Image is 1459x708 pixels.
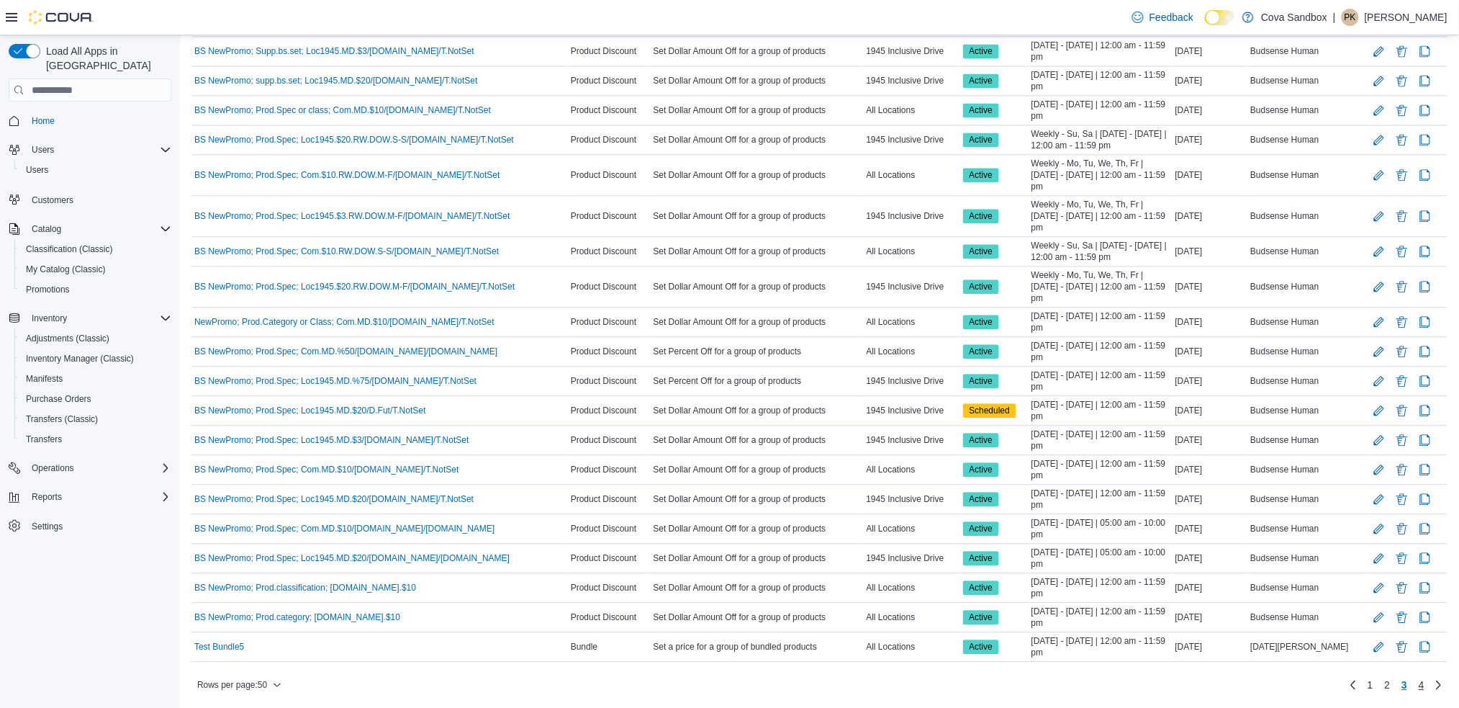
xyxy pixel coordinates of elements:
span: Scheduled [963,403,1017,418]
div: [DATE] [1173,520,1248,537]
button: Delete Promotion [1393,102,1411,119]
div: Set Dollar Amount Off for a group of products [651,490,864,508]
span: Product Discount [571,210,636,222]
span: [DATE] - [DATE] | 05:00 am - 10:00 pm [1031,517,1170,540]
span: 2 [1385,678,1391,692]
a: Page 4 of 4 [1413,673,1430,696]
span: Active [963,433,1000,447]
a: Settings [26,518,68,535]
span: Active [970,45,993,58]
span: Budsense Human [1250,316,1319,328]
a: BS NewPromo; Prod.Spec; Com.$10.RW.DOW.S-S/[DOMAIN_NAME]/T.NotSet [194,246,499,257]
div: Set Percent Off for a group of products [651,372,864,390]
span: Home [32,115,55,127]
a: BS NewPromo; Prod.classification; [DOMAIN_NAME].$10 [194,582,416,593]
p: | [1333,9,1336,26]
button: Delete Promotion [1393,131,1411,148]
span: Budsense Human [1250,169,1319,181]
span: Product Discount [571,434,636,446]
span: 3 [1401,678,1407,692]
button: Edit Promotion [1370,313,1388,331]
span: Budsense Human [1250,434,1319,446]
a: BS NewPromo; Prod.category; [DOMAIN_NAME].$10 [194,611,400,623]
div: [DATE] [1173,278,1248,295]
button: Home [3,110,177,131]
span: Active [963,103,1000,117]
div: Set Dollar Amount Off for a group of products [651,207,864,225]
a: Transfers (Classic) [20,411,104,428]
span: Active [963,344,1000,359]
p: Cova Sandbox [1261,9,1327,26]
div: Set Dollar Amount Off for a group of products [651,431,864,449]
button: Purchase Orders [14,389,177,409]
span: Feedback [1149,10,1193,24]
span: [DATE] - [DATE] | 12:00 am - 11:59 pm [1031,310,1170,333]
a: Feedback [1126,3,1199,32]
span: Active [970,315,993,328]
button: Delete Promotion [1393,372,1411,390]
span: Active [970,245,993,258]
div: [DATE] [1173,166,1248,184]
span: Active [970,133,993,146]
span: All Locations [867,104,916,116]
span: Active [970,280,993,293]
span: Operations [32,462,74,474]
button: Transfers (Classic) [14,409,177,429]
span: Purchase Orders [26,393,91,405]
a: Inventory Manager (Classic) [20,350,140,367]
button: Clone Promotion [1417,313,1434,331]
span: Budsense Human [1250,210,1319,222]
button: Delete Promotion [1393,579,1411,596]
span: Users [26,141,171,158]
span: Transfers (Classic) [20,411,171,428]
a: BS NewPromo; Prod.Spec; Loc1945.$20.RW.DOW.M-F/[DOMAIN_NAME]/T.NotSet [194,281,515,292]
div: Set Dollar Amount Off for a group of products [651,520,864,537]
button: Delete Promotion [1393,402,1411,419]
button: Delete Promotion [1393,520,1411,537]
span: Classification (Classic) [26,243,113,255]
div: [DATE] [1173,490,1248,508]
button: Edit Promotion [1370,550,1388,567]
span: Active [970,169,993,182]
nav: Complex example [9,104,171,574]
span: [DATE] - [DATE] | 12:00 am - 11:59 pm [1031,429,1170,452]
button: Delete Promotion [1393,42,1411,60]
span: Weekly - Mo, Tu, We, Th, Fr | [DATE] - [DATE] | 12:00 am - 11:59 pm [1031,269,1170,304]
a: Customers [26,192,79,209]
div: [DATE] [1173,343,1248,360]
button: Delete Promotion [1393,313,1411,331]
span: 4 [1419,678,1424,692]
button: Edit Promotion [1370,207,1388,225]
button: Edit Promotion [1370,520,1388,537]
span: Active [970,104,993,117]
span: 1945 Inclusive Drive [867,210,944,222]
span: Active [963,492,1000,506]
span: Promotions [20,281,171,298]
button: Clone Promotion [1417,461,1434,478]
span: Weekly - Mo, Tu, We, Th, Fr | [DATE] - [DATE] | 12:00 am - 11:59 pm [1031,199,1170,233]
span: Active [963,73,1000,88]
button: Clone Promotion [1417,372,1434,390]
a: BS NewPromo; Prod.Spec; Loc1945.MD.$20/[DOMAIN_NAME]/T.NotSet [194,493,474,505]
span: Weekly - Su, Sa | [DATE] - [DATE] | 12:00 am - 11:59 pm [1031,240,1170,263]
span: Settings [26,517,171,535]
span: Product Discount [571,346,636,357]
button: Delete Promotion [1393,278,1411,295]
button: Edit Promotion [1370,102,1388,119]
button: Delete Promotion [1393,207,1411,225]
span: Active [963,279,1000,294]
a: BS NewPromo; Prod.Spec; Loc1945.$20.RW.DOW.S-S/[DOMAIN_NAME]/T.NotSet [194,134,514,145]
a: BS NewPromo; Prod.Spec or class; Com.MD.$10/[DOMAIN_NAME]/T.NotSet [194,104,491,116]
button: Delete Promotion [1393,431,1411,449]
span: Product Discount [571,104,636,116]
span: [DATE] - [DATE] | 12:00 am - 11:59 pm [1031,69,1170,92]
span: Manifests [20,370,171,387]
div: Set Dollar Amount Off for a group of products [651,461,864,478]
div: [DATE] [1173,207,1248,225]
span: Active [970,74,993,87]
p: [PERSON_NAME] [1365,9,1447,26]
button: Clone Promotion [1417,520,1434,537]
span: All Locations [867,346,916,357]
div: Prajkta Kusurkar [1342,9,1359,26]
span: 1 [1368,678,1373,692]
